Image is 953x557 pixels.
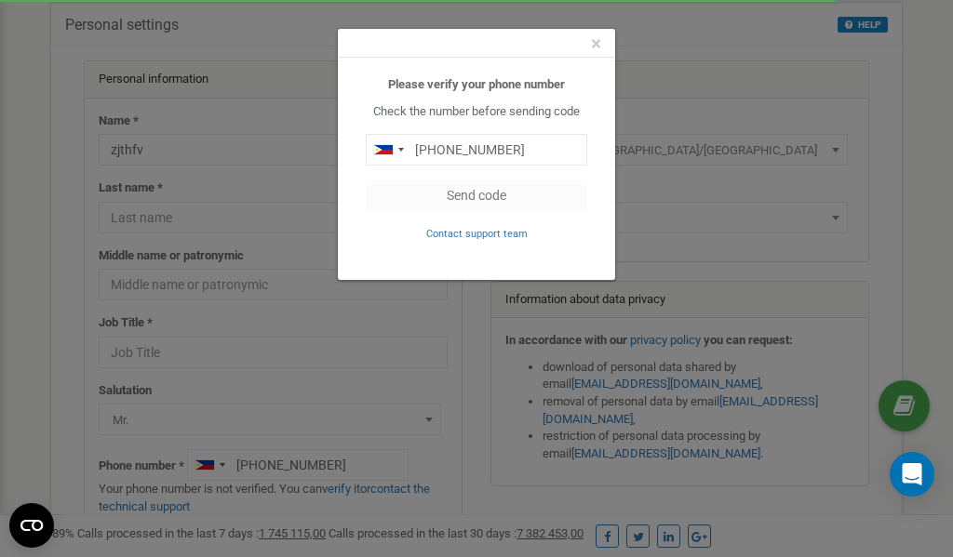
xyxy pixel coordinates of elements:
button: Close [591,34,601,54]
small: Contact support team [426,228,528,240]
input: 0905 123 4567 [366,134,587,166]
div: Telephone country code [367,135,409,165]
b: Please verify your phone number [388,77,565,91]
button: Send code [366,179,587,211]
div: Open Intercom Messenger [890,452,934,497]
a: Contact support team [426,226,528,240]
span: × [591,33,601,55]
p: Check the number before sending code [366,103,587,121]
button: Open CMP widget [9,503,54,548]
